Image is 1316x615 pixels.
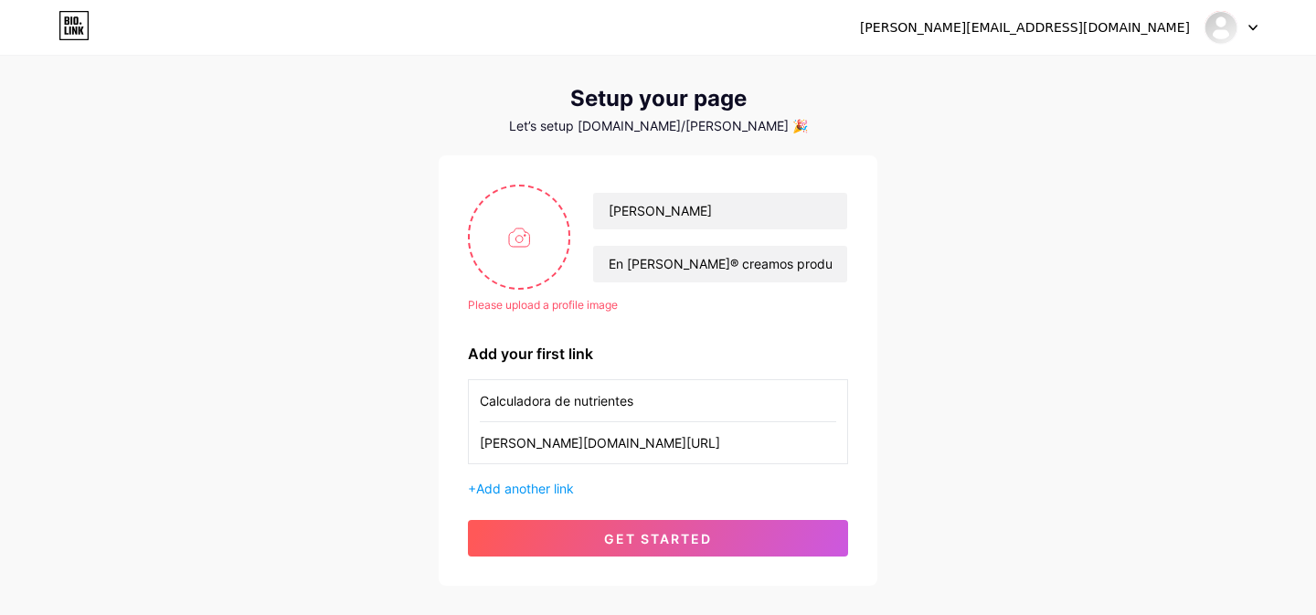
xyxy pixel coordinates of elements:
div: Setup your page [439,86,877,111]
span: get started [604,531,712,546]
img: sabori [1204,10,1238,45]
div: Let’s setup [DOMAIN_NAME]/[PERSON_NAME] 🎉 [439,119,877,133]
input: bio [593,246,847,282]
div: Add your first link [468,343,848,365]
div: [PERSON_NAME][EMAIL_ADDRESS][DOMAIN_NAME] [860,18,1190,37]
input: Your name [593,193,847,229]
span: Add another link [476,481,574,496]
button: get started [468,520,848,557]
div: + [468,479,848,498]
div: Please upload a profile image [468,297,848,313]
input: URL (https://instagram.com/yourname) [480,422,836,463]
input: Link name (My Instagram) [480,380,836,421]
